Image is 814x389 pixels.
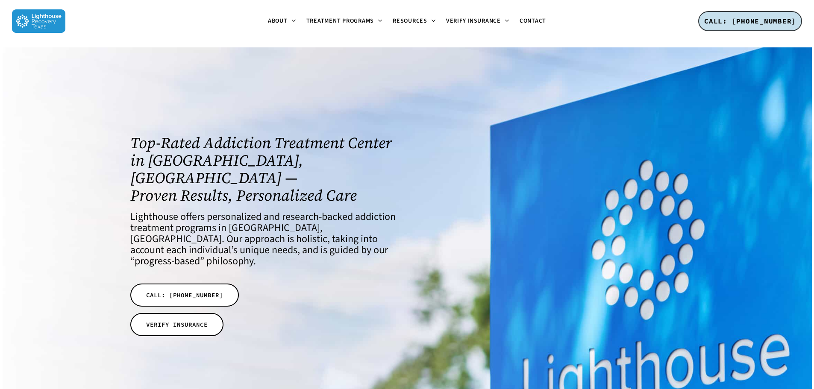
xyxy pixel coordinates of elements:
[446,17,501,25] span: Verify Insurance
[263,18,301,25] a: About
[268,17,288,25] span: About
[514,18,551,24] a: Contact
[393,17,427,25] span: Resources
[698,11,802,32] a: CALL: [PHONE_NUMBER]
[146,291,223,299] span: CALL: [PHONE_NUMBER]
[441,18,514,25] a: Verify Insurance
[146,320,208,329] span: VERIFY INSURANCE
[306,17,374,25] span: Treatment Programs
[12,9,65,33] img: Lighthouse Recovery Texas
[520,17,546,25] span: Contact
[388,18,441,25] a: Resources
[130,211,396,267] h4: Lighthouse offers personalized and research-backed addiction treatment programs in [GEOGRAPHIC_DA...
[135,254,200,269] a: progress-based
[130,284,239,307] a: CALL: [PHONE_NUMBER]
[704,17,796,25] span: CALL: [PHONE_NUMBER]
[130,313,223,336] a: VERIFY INSURANCE
[130,134,396,204] h1: Top-Rated Addiction Treatment Center in [GEOGRAPHIC_DATA], [GEOGRAPHIC_DATA] — Proven Results, Pe...
[301,18,388,25] a: Treatment Programs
